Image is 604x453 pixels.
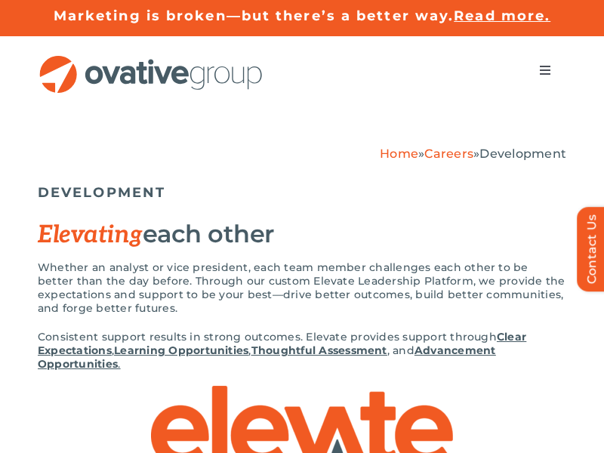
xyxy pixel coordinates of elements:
span: , [112,344,114,357]
span: » » [380,146,566,161]
a: Read more. [454,8,550,24]
p: Whether an analyst or vice president, each team member challenges each other to be better than th... [38,260,566,315]
a: Clear Expectations [38,330,526,357]
span: Elevating [38,220,143,249]
span: , and [387,344,414,357]
span: , [248,344,251,357]
a: Thoughtful Assessment [251,344,387,357]
nav: Menu [524,55,566,85]
a: Careers [424,146,473,161]
strong: Advancement Opportunities [38,344,496,371]
a: Advancement Opportunities. [38,344,496,371]
a: Home [380,146,418,161]
a: Marketing is broken—but there’s a better way. [54,8,455,24]
h5: DEVELOPMENT [38,184,566,201]
a: Learning Opportunities [114,344,248,357]
h2: each other [38,220,566,249]
a: OG_Full_horizontal_RGB [38,54,264,68]
span: Development [479,146,566,161]
p: Consistent support results in strong outcomes. Elevate provides support through [38,330,566,371]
